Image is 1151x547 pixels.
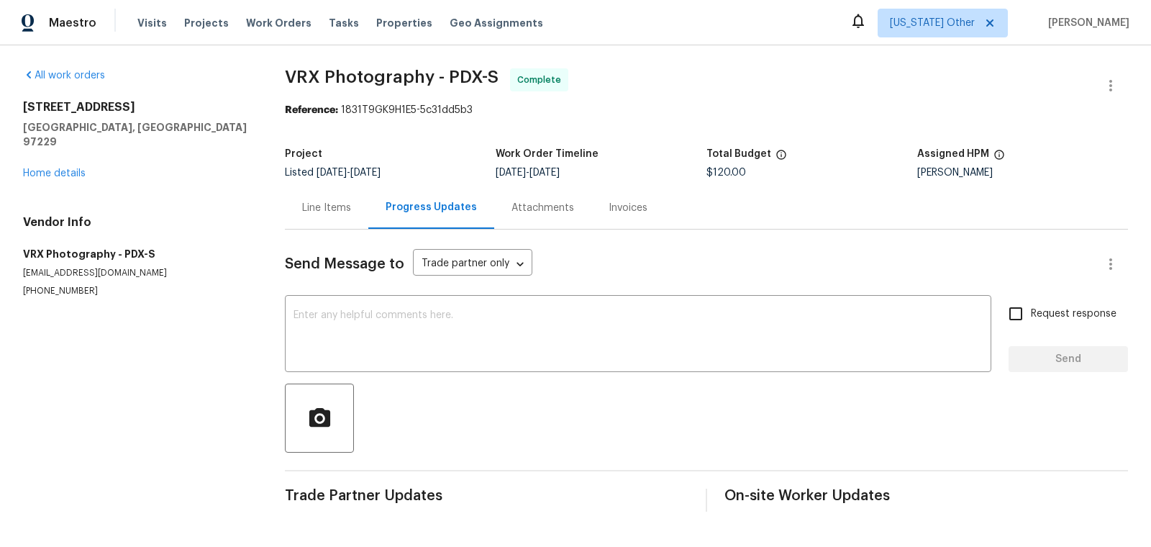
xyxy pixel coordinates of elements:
[23,215,250,230] h4: Vendor Info
[285,257,404,271] span: Send Message to
[285,68,499,86] span: VRX Photography - PDX-S
[285,149,322,159] h5: Project
[23,100,250,114] h2: [STREET_ADDRESS]
[496,149,599,159] h5: Work Order Timeline
[246,16,311,30] span: Work Orders
[285,105,338,115] b: Reference:
[350,168,381,178] span: [DATE]
[184,16,229,30] span: Projects
[706,149,771,159] h5: Total Budget
[302,201,351,215] div: Line Items
[706,168,746,178] span: $120.00
[285,168,381,178] span: Listed
[23,168,86,178] a: Home details
[917,149,989,159] h5: Assigned HPM
[775,149,787,168] span: The total cost of line items that have been proposed by Opendoor. This sum includes line items th...
[285,103,1128,117] div: 1831T9GK9H1E5-5c31dd5b3
[317,168,381,178] span: -
[917,168,1128,178] div: [PERSON_NAME]
[529,168,560,178] span: [DATE]
[23,285,250,297] p: [PHONE_NUMBER]
[496,168,526,178] span: [DATE]
[450,16,543,30] span: Geo Assignments
[511,201,574,215] div: Attachments
[993,149,1005,168] span: The hpm assigned to this work order.
[724,489,1128,503] span: On-site Worker Updates
[386,200,477,214] div: Progress Updates
[23,120,250,149] h5: [GEOGRAPHIC_DATA], [GEOGRAPHIC_DATA] 97229
[23,247,250,261] h5: VRX Photography - PDX-S
[609,201,647,215] div: Invoices
[1031,307,1116,322] span: Request response
[49,16,96,30] span: Maestro
[23,267,250,279] p: [EMAIL_ADDRESS][DOMAIN_NAME]
[285,489,688,503] span: Trade Partner Updates
[137,16,167,30] span: Visits
[517,73,567,87] span: Complete
[317,168,347,178] span: [DATE]
[1042,16,1129,30] span: [PERSON_NAME]
[413,253,532,276] div: Trade partner only
[376,16,432,30] span: Properties
[329,18,359,28] span: Tasks
[23,71,105,81] a: All work orders
[890,16,975,30] span: [US_STATE] Other
[496,168,560,178] span: -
